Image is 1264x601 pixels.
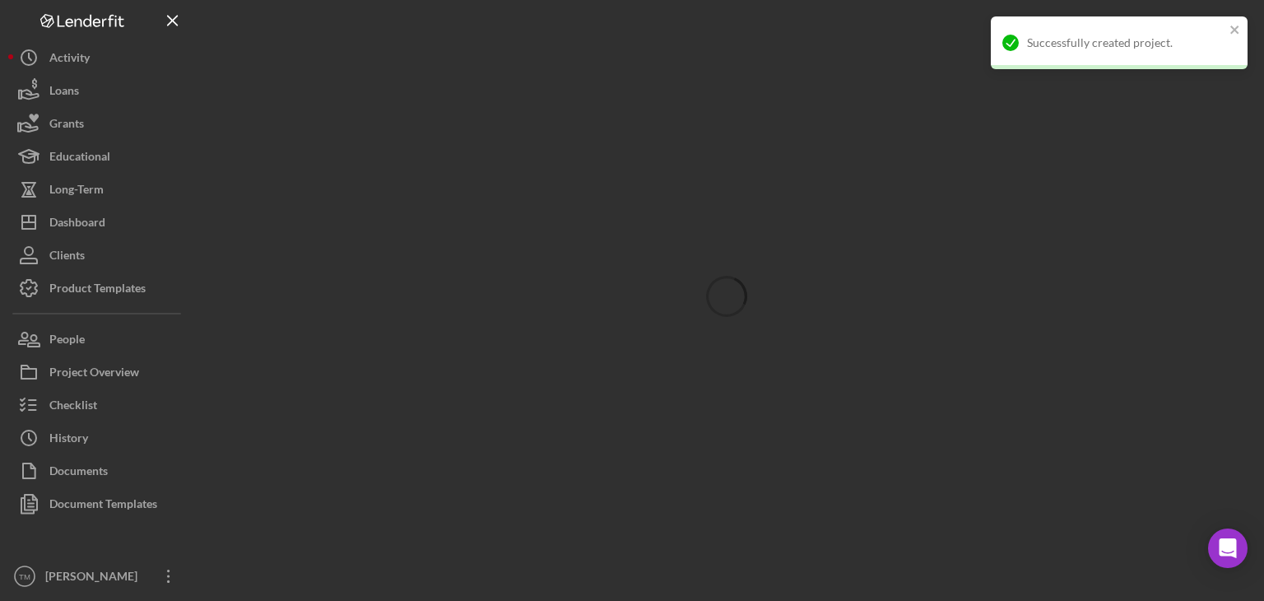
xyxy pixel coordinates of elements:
[8,487,189,520] button: Document Templates
[49,206,105,243] div: Dashboard
[8,389,189,422] button: Checklist
[8,173,189,206] button: Long-Term
[49,454,108,492] div: Documents
[8,107,189,140] button: Grants
[8,454,189,487] button: Documents
[1027,36,1224,49] div: Successfully created project.
[8,206,189,239] button: Dashboard
[49,173,104,210] div: Long-Term
[49,74,79,111] div: Loans
[1208,529,1248,568] div: Open Intercom Messenger
[49,239,85,276] div: Clients
[49,487,157,524] div: Document Templates
[8,74,189,107] button: Loans
[49,140,110,177] div: Educational
[49,389,97,426] div: Checklist
[8,239,189,272] button: Clients
[19,572,30,581] text: TM
[49,272,146,309] div: Product Templates
[49,323,85,360] div: People
[49,107,84,144] div: Grants
[8,422,189,454] button: History
[49,422,88,459] div: History
[8,560,189,593] button: TM[PERSON_NAME]
[8,41,189,74] button: Activity
[41,560,148,597] div: [PERSON_NAME]
[49,41,90,78] div: Activity
[8,272,189,305] button: Product Templates
[49,356,139,393] div: Project Overview
[8,323,189,356] button: People
[1229,23,1241,39] button: close
[8,356,189,389] button: Project Overview
[8,140,189,173] button: Educational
